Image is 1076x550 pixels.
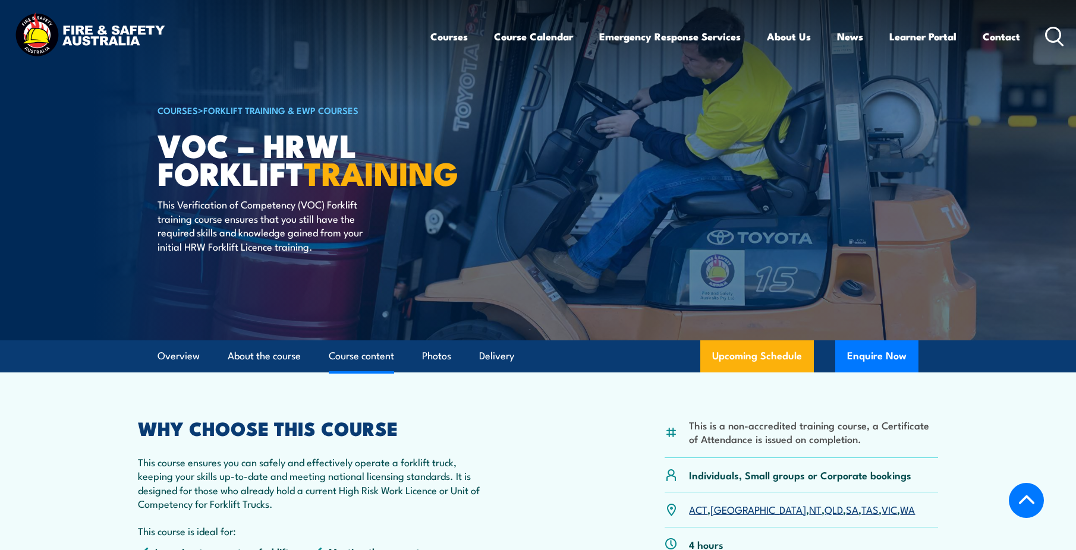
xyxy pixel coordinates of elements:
[825,502,843,516] a: QLD
[837,21,863,52] a: News
[158,197,375,253] p: This Verification of Competency (VOC) Forklift training course ensures that you still have the re...
[861,502,879,516] a: TAS
[158,340,200,372] a: Overview
[689,418,938,446] li: This is a non-accredited training course, a Certificate of Attendance is issued on completion.
[158,103,198,116] a: COURSES
[846,502,858,516] a: SA
[422,340,451,372] a: Photos
[689,468,911,482] p: Individuals, Small groups or Corporate bookings
[689,502,915,516] p: , , , , , , ,
[430,21,468,52] a: Courses
[767,21,811,52] a: About Us
[494,21,573,52] a: Course Calendar
[599,21,741,52] a: Emergency Response Services
[228,340,301,372] a: About the course
[304,147,458,197] strong: TRAINING
[700,340,814,372] a: Upcoming Schedule
[329,340,394,372] a: Course content
[158,131,451,186] h1: VOC – HRWL Forklift
[882,502,897,516] a: VIC
[138,419,485,436] h2: WHY CHOOSE THIS COURSE
[710,502,806,516] a: [GEOGRAPHIC_DATA]
[479,340,514,372] a: Delivery
[158,103,451,117] h6: >
[900,502,915,516] a: WA
[809,502,822,516] a: NT
[835,340,918,372] button: Enquire Now
[983,21,1020,52] a: Contact
[889,21,957,52] a: Learner Portal
[138,455,485,511] p: This course ensures you can safely and effectively operate a forklift truck, keeping your skills ...
[689,502,707,516] a: ACT
[138,524,485,538] p: This course is ideal for:
[203,103,358,116] a: Forklift Training & EWP Courses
